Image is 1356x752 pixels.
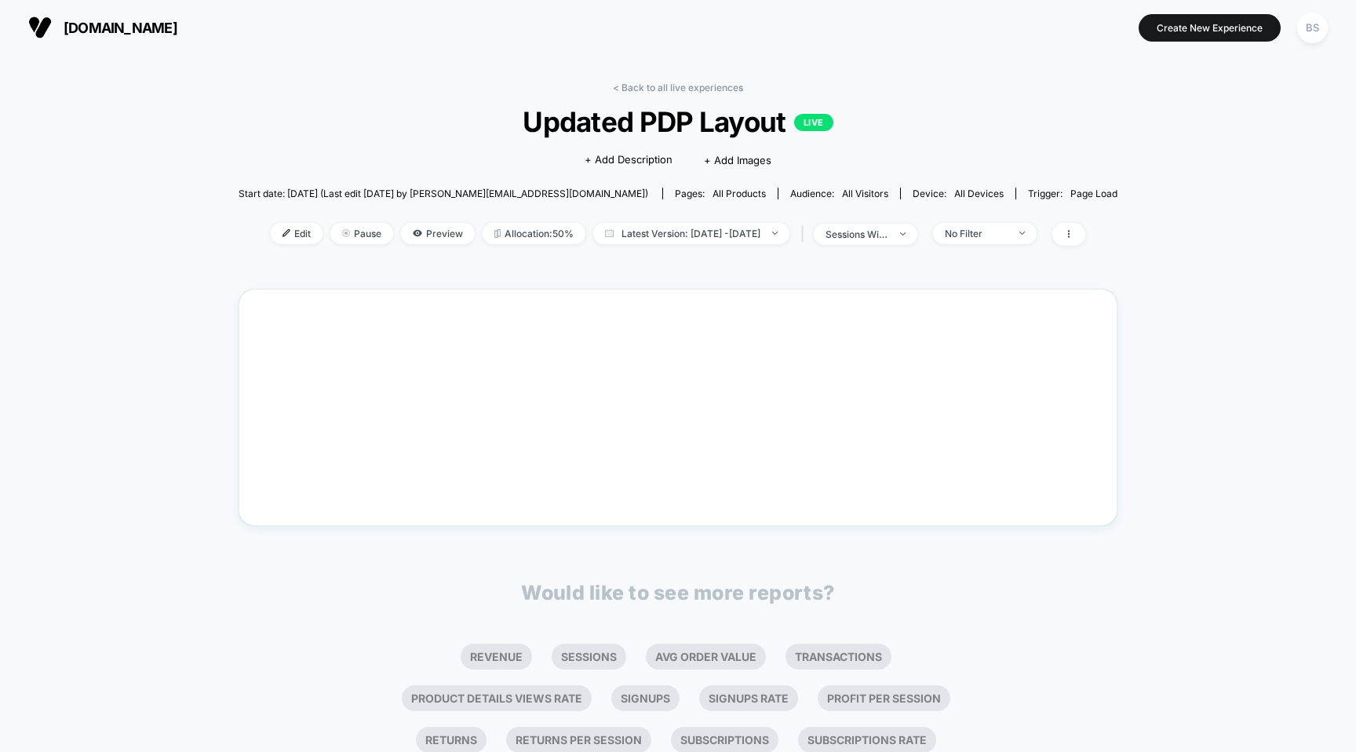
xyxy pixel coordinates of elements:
[790,188,888,199] div: Audience:
[401,223,475,244] span: Preview
[842,188,888,199] span: All Visitors
[646,644,766,670] li: Avg Order Value
[818,685,950,711] li: Profit Per Session
[1297,13,1328,43] div: BS
[1070,188,1117,199] span: Page Load
[826,228,888,240] div: sessions with impression
[64,20,177,36] span: [DOMAIN_NAME]
[282,105,1073,138] span: Updated PDP Layout
[794,114,833,131] p: LIVE
[494,229,501,238] img: rebalance
[704,154,771,166] span: + Add Images
[1139,14,1281,42] button: Create New Experience
[900,232,906,235] img: end
[271,223,323,244] span: Edit
[900,188,1015,199] span: Device:
[699,685,798,711] li: Signups Rate
[954,188,1004,199] span: all devices
[786,644,891,670] li: Transactions
[521,581,835,604] p: Would like to see more reports?
[28,16,52,39] img: Visually logo
[402,685,592,711] li: Product Details Views Rate
[797,223,814,246] span: |
[282,229,290,237] img: edit
[24,15,182,40] button: [DOMAIN_NAME]
[585,152,673,168] span: + Add Description
[1028,188,1117,199] div: Trigger:
[342,229,350,237] img: end
[613,82,743,93] a: < Back to all live experiences
[611,685,680,711] li: Signups
[593,223,789,244] span: Latest Version: [DATE] - [DATE]
[713,188,766,199] span: all products
[675,188,766,199] div: Pages:
[330,223,393,244] span: Pause
[945,228,1008,239] div: No Filter
[1019,232,1025,235] img: end
[605,229,614,237] img: calendar
[772,232,778,235] img: end
[552,644,626,670] li: Sessions
[239,188,648,199] span: Start date: [DATE] (Last edit [DATE] by [PERSON_NAME][EMAIL_ADDRESS][DOMAIN_NAME])
[461,644,532,670] li: Revenue
[1292,12,1332,44] button: BS
[483,223,585,244] span: Allocation: 50%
